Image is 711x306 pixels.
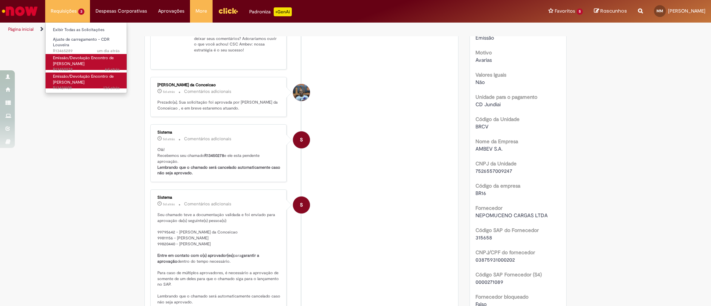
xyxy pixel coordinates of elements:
span: Avarias [475,57,492,63]
div: System [293,131,310,148]
small: Comentários adicionais [184,88,231,95]
span: Rascunhos [600,7,627,14]
small: Comentários adicionais [184,136,231,142]
small: Comentários adicionais [184,201,231,207]
b: CNPJ da Unidade [475,160,517,167]
span: Não [475,79,485,85]
b: Código da Unidade [475,116,520,122]
time: 19/08/2025 15:02:02 [103,85,120,91]
a: Rascunhos [594,8,627,15]
div: System [293,196,310,213]
b: Lembrando que o chamado será cancelado automaticamente caso não seja aprovado. [157,165,281,176]
a: Exibir Todas as Solicitações [46,26,127,34]
div: Tiago Cruz Da Conceicao [293,84,310,101]
span: 03875931000202 [475,256,515,263]
span: R13429108 [53,85,120,91]
b: Código SAP Fornecedor (S4) [475,271,542,278]
p: Seu chamado teve a documentação validada e foi enviado para aprovação da(s) seguinte(s) pessoa(s)... [157,212,281,305]
b: CNPJ/CPF do fornecedor [475,249,535,256]
span: AMBEV S.A. [475,145,503,152]
b: Motivo [475,49,492,56]
img: ServiceNow [1,4,39,19]
a: Aberto R13429108 : Emissão/Devolução Encontro de Contas Fornecedor [46,73,127,88]
span: Requisições [51,7,77,15]
span: R13465289 [53,48,120,54]
time: 27/08/2025 16:40:44 [163,90,175,94]
b: Fornecedor bloqueado [475,293,528,300]
p: Prezado(a), Sua solicitação foi aprovada por [PERSON_NAME] da Conceicao , e em breve estaremos at... [157,100,281,111]
span: Favoritos [555,7,575,15]
time: 30/08/2025 19:53:04 [97,48,120,54]
span: 5 [577,9,583,15]
span: BR16 [475,190,486,196]
span: MM [657,9,663,13]
b: garantir a aprovação [157,253,260,264]
a: Aberto R13450278 : Emissão/Devolução Encontro de Contas Fornecedor [46,54,127,70]
span: BRCV [475,123,488,130]
span: More [196,7,207,15]
ul: Trilhas de página [6,23,468,36]
span: S [300,196,303,214]
span: um dia atrás [97,48,120,54]
img: click_logo_yellow_360x200.png [218,5,238,16]
b: Unidade para o pagamento [475,94,537,100]
span: Emissão/Devolução Encontro de [PERSON_NAME] [53,74,114,85]
a: Aberto R13465289 : Ajuste de carregamento - CDR Louveira [46,36,127,51]
span: 7526557009247 [475,168,512,174]
b: Código SAP do Fornecedor [475,227,539,233]
span: 5d atrás [163,90,175,94]
b: Fornecedor [475,205,503,211]
span: 13d atrás [103,85,120,91]
p: +GenAi [274,7,292,16]
b: Entre em contato com o(s) aprovador(es) [157,253,233,258]
span: R13450278 [53,67,120,73]
p: Olá! Recebemos seu chamado e ele esta pendente aprovação. [157,147,281,176]
b: Valores Iguais [475,71,506,78]
span: Emissão [475,34,494,41]
div: Sistema [157,130,281,135]
div: [PERSON_NAME] da Conceicao [157,83,281,87]
span: 315658 [475,234,492,241]
span: Ajuste de carregamento - CDR Louveira [53,37,110,48]
b: R13450278 [204,153,224,158]
span: 6d atrás [105,67,120,72]
span: Aprovações [158,7,184,15]
b: Código da empresa [475,182,520,189]
ul: Requisições [45,22,127,93]
div: Sistema [157,195,281,200]
span: [PERSON_NAME] [668,8,705,14]
div: Padroniza [249,7,292,16]
span: 0000271089 [475,279,503,285]
span: 3 [78,9,84,15]
time: 27/08/2025 15:42:51 [163,202,175,206]
a: Página inicial [8,26,34,32]
span: 5d atrás [163,202,175,206]
time: 26/08/2025 19:17:32 [105,67,120,72]
span: 5d atrás [163,137,175,141]
time: 27/08/2025 15:43:00 [163,137,175,141]
span: Despesas Corporativas [96,7,147,15]
span: Emissão/Devolução Encontro de [PERSON_NAME] [53,55,114,67]
span: NEPOMUCENO CARGAS LTDA [475,212,548,219]
span: S [300,131,303,149]
b: Nome da Empresa [475,138,518,145]
span: CD Jundiai [475,101,501,108]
